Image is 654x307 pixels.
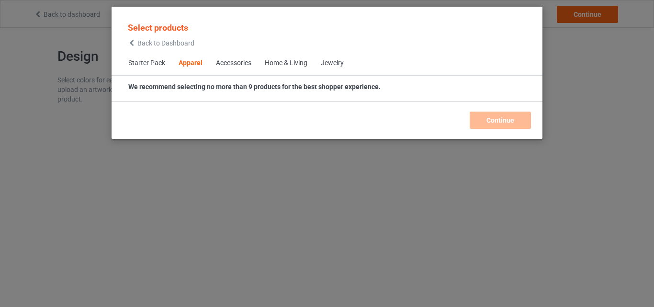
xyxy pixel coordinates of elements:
div: Apparel [179,58,203,68]
div: Jewelry [321,58,344,68]
div: Accessories [216,58,251,68]
span: Starter Pack [122,52,172,75]
span: Select products [128,23,188,33]
span: Back to Dashboard [137,39,194,47]
div: Home & Living [265,58,307,68]
strong: We recommend selecting no more than 9 products for the best shopper experience. [128,83,381,91]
